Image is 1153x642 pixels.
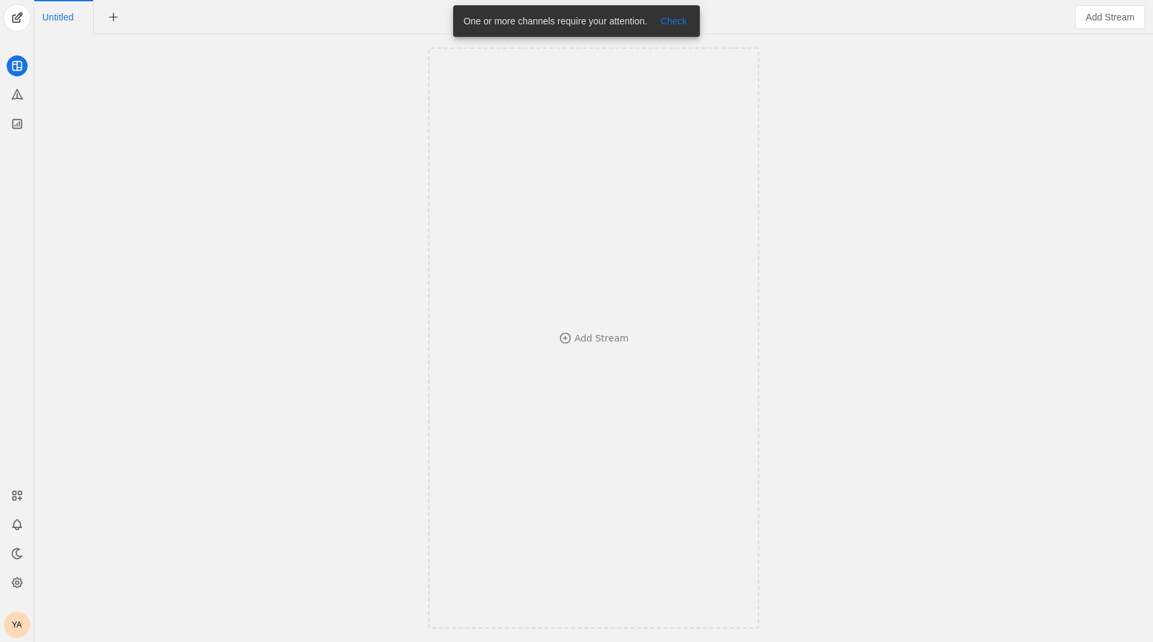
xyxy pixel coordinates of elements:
div: One or more channels require your attention. [453,5,653,37]
span: Add Stream [1086,11,1135,24]
span: Check [660,15,687,28]
button: Check [652,13,695,29]
span: Click to edit name [42,13,73,22]
div: Add Stream [575,332,629,345]
button: YA [4,612,30,638]
button: Add Stream [1075,5,1145,29]
app-icon-button: New Tab [102,11,125,22]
